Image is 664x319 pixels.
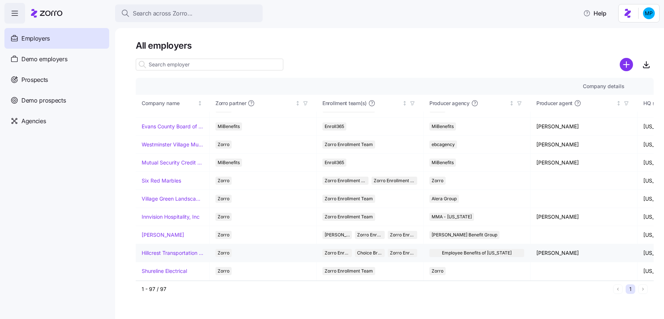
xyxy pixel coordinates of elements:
[643,7,655,19] img: b954e4dfce0f5620b9225907d0f7229f
[432,213,472,221] span: MMA - [US_STATE]
[325,141,373,149] span: Zorro Enrollment Team
[142,99,196,107] div: Company name
[638,284,648,294] button: Next page
[136,40,654,51] h1: All employers
[325,231,350,239] span: [PERSON_NAME] Benefit Group
[577,6,612,21] button: Help
[423,95,530,112] th: Producer agencyNot sorted
[142,267,187,275] a: Shureline Electrical
[432,122,454,131] span: MiBenefits
[325,195,373,203] span: Zorro Enrollment Team
[218,177,229,185] span: Zorro
[536,100,573,107] span: Producer agent
[390,231,415,239] span: Zorro Enrollment Experts
[142,249,203,257] a: Hillcrest Transportation Inc.
[616,101,621,106] div: Not sorted
[530,118,637,136] td: [PERSON_NAME]
[325,177,366,185] span: Zorro Enrollment Team
[142,195,203,202] a: Village Green Landscapes
[218,267,229,275] span: Zorro
[429,100,470,107] span: Producer agency
[432,231,497,239] span: [PERSON_NAME] Benefit Group
[357,249,382,257] span: Choice Broker Services
[218,122,240,131] span: MiBenefits
[325,249,350,257] span: Zorro Enrollment Team
[322,100,367,107] span: Enrollment team(s)
[402,101,407,106] div: Not sorted
[357,231,382,239] span: Zorro Enrollment Team
[142,177,181,184] a: Six Red Marbles
[4,111,109,131] a: Agencies
[530,136,637,154] td: [PERSON_NAME]
[432,267,443,275] span: Zorro
[613,284,623,294] button: Previous page
[21,55,68,64] span: Demo employers
[374,177,415,185] span: Zorro Enrollment Experts
[115,4,263,22] button: Search across Zorro...
[4,28,109,49] a: Employers
[136,59,283,70] input: Search employer
[325,267,373,275] span: Zorro Enrollment Team
[295,101,300,106] div: Not sorted
[325,159,344,167] span: Enroll365
[432,141,455,149] span: ebcagency
[626,284,635,294] button: 1
[530,244,637,262] td: [PERSON_NAME]
[218,141,229,149] span: Zorro
[218,231,229,239] span: Zorro
[530,208,637,226] td: [PERSON_NAME]
[215,100,246,107] span: Zorro partner
[390,249,415,257] span: Zorro Enrollment Experts
[218,213,229,221] span: Zorro
[432,159,454,167] span: MiBenefits
[136,95,210,112] th: Company nameNot sorted
[218,159,240,167] span: MiBenefits
[218,195,229,203] span: Zorro
[21,96,66,105] span: Demo prospects
[432,177,443,185] span: Zorro
[509,101,514,106] div: Not sorted
[210,95,317,112] th: Zorro partnerNot sorted
[4,49,109,69] a: Demo employers
[4,90,109,111] a: Demo prospects
[432,195,457,203] span: Alera Group
[530,154,637,172] td: [PERSON_NAME]
[142,285,610,293] div: 1 - 97 / 97
[4,69,109,90] a: Prospects
[530,95,637,112] th: Producer agentNot sorted
[325,122,344,131] span: Enroll365
[620,58,633,71] svg: add icon
[142,141,203,148] a: Westminster Village Muncie, Inc.
[21,75,48,84] span: Prospects
[197,101,203,106] div: Not sorted
[21,34,50,43] span: Employers
[142,123,203,130] a: Evans County Board of Commissioners
[133,9,193,18] span: Search across Zorro...
[442,249,512,257] span: Employee Benefits of [US_STATE]
[583,9,606,18] span: Help
[21,117,46,126] span: Agencies
[317,95,423,112] th: Enrollment team(s)Not sorted
[142,231,184,239] a: [PERSON_NAME]
[218,249,229,257] span: Zorro
[142,213,200,221] a: Innvision Hospitality, Inc
[142,159,203,166] a: Mutual Security Credit Union
[325,213,373,221] span: Zorro Enrollment Team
